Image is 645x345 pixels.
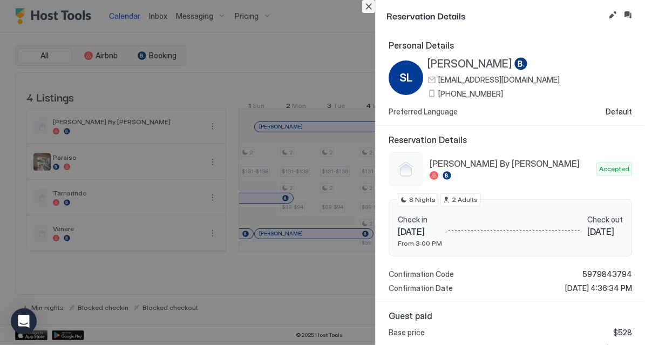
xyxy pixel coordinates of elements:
span: From 3:00 PM [398,239,442,247]
span: SL [399,70,412,86]
span: Preferred Language [389,107,458,117]
span: Reservation Details [389,134,632,145]
span: [DATE] [587,226,623,237]
span: 2 Adults [452,195,478,205]
span: Check out [587,215,623,225]
button: Edit reservation [606,9,619,22]
span: [PERSON_NAME] [427,57,512,71]
span: Check in [398,215,442,225]
span: Confirmation Code [389,269,454,279]
span: [DATE] [398,226,442,237]
span: Default [606,107,632,117]
span: Personal Details [389,40,632,51]
div: Open Intercom Messenger [11,308,37,334]
span: 8 Nights [409,195,436,205]
span: Accepted [599,164,629,174]
span: Confirmation Date [389,283,453,293]
span: [PHONE_NUMBER] [438,89,503,99]
span: [EMAIL_ADDRESS][DOMAIN_NAME] [438,75,560,85]
span: [PERSON_NAME] By [PERSON_NAME] [430,158,592,169]
span: 5979843794 [582,269,632,279]
span: [DATE] 4:36:34 PM [565,283,632,293]
span: Guest paid [389,310,632,321]
span: Reservation Details [386,9,604,22]
span: Base price [389,328,425,337]
span: $528 [613,328,632,337]
button: Inbox [621,9,634,22]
